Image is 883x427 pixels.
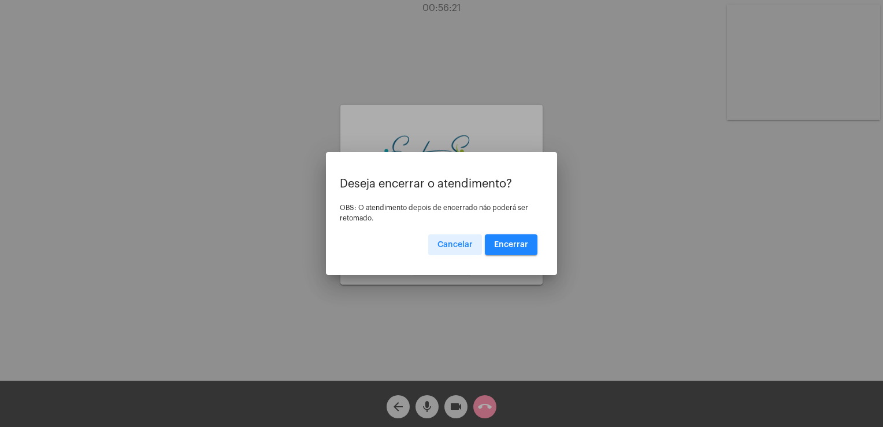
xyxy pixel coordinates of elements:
[485,234,537,255] button: Encerrar
[340,204,528,222] span: OBS: O atendimento depois de encerrado não poderá ser retomado.
[340,178,543,190] p: Deseja encerrar o atendimento?
[494,241,528,249] span: Encerrar
[437,241,473,249] span: Cancelar
[428,234,482,255] button: Cancelar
